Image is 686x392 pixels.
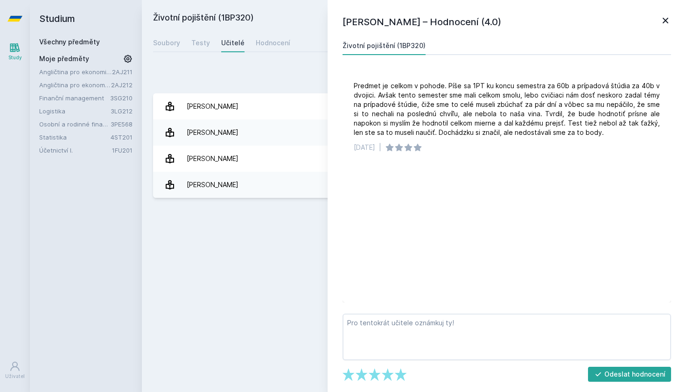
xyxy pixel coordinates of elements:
[187,123,238,142] div: [PERSON_NAME]
[2,37,28,66] a: Study
[153,38,180,48] div: Soubory
[256,34,290,52] a: Hodnocení
[153,146,675,172] a: [PERSON_NAME] 2 hodnocení 4.5
[39,54,89,63] span: Moje předměty
[110,94,133,102] a: 3SG210
[187,97,238,116] div: [PERSON_NAME]
[111,107,133,115] a: 3LG212
[5,373,25,380] div: Uživatel
[39,133,111,142] a: Statistika
[112,147,133,154] a: 1FU201
[221,38,245,48] div: Učitelé
[379,143,381,152] div: |
[354,81,660,137] div: Predmet je celkom v pohode. Píše sa 1PT ku koncu semestra za 60b a prípadová štúdia za 40b v dvoj...
[8,54,22,61] div: Study
[2,356,28,385] a: Uživatel
[187,175,238,194] div: [PERSON_NAME]
[153,93,675,119] a: [PERSON_NAME] 2 hodnocení 4.5
[153,11,570,26] h2: Životní pojištění (1BP320)
[39,93,110,103] a: Finanční management
[39,67,112,77] a: Angličtina pro ekonomická studia 1 (B2/C1)
[39,106,111,116] a: Logistika
[153,34,180,52] a: Soubory
[39,146,112,155] a: Účetnictví I.
[221,34,245,52] a: Učitelé
[191,38,210,48] div: Testy
[354,143,375,152] div: [DATE]
[153,172,675,198] a: [PERSON_NAME] 1 hodnocení 4.0
[39,80,111,90] a: Angličtina pro ekonomická studia 2 (B2/C1)
[112,68,133,76] a: 2AJ211
[111,81,133,89] a: 2AJ212
[39,119,111,129] a: Osobní a rodinné finance
[256,38,290,48] div: Hodnocení
[39,38,100,46] a: Všechny předměty
[187,149,238,168] div: [PERSON_NAME]
[153,119,675,146] a: [PERSON_NAME] 1 hodnocení 5.0
[191,34,210,52] a: Testy
[111,133,133,141] a: 4ST201
[111,120,133,128] a: 3PE568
